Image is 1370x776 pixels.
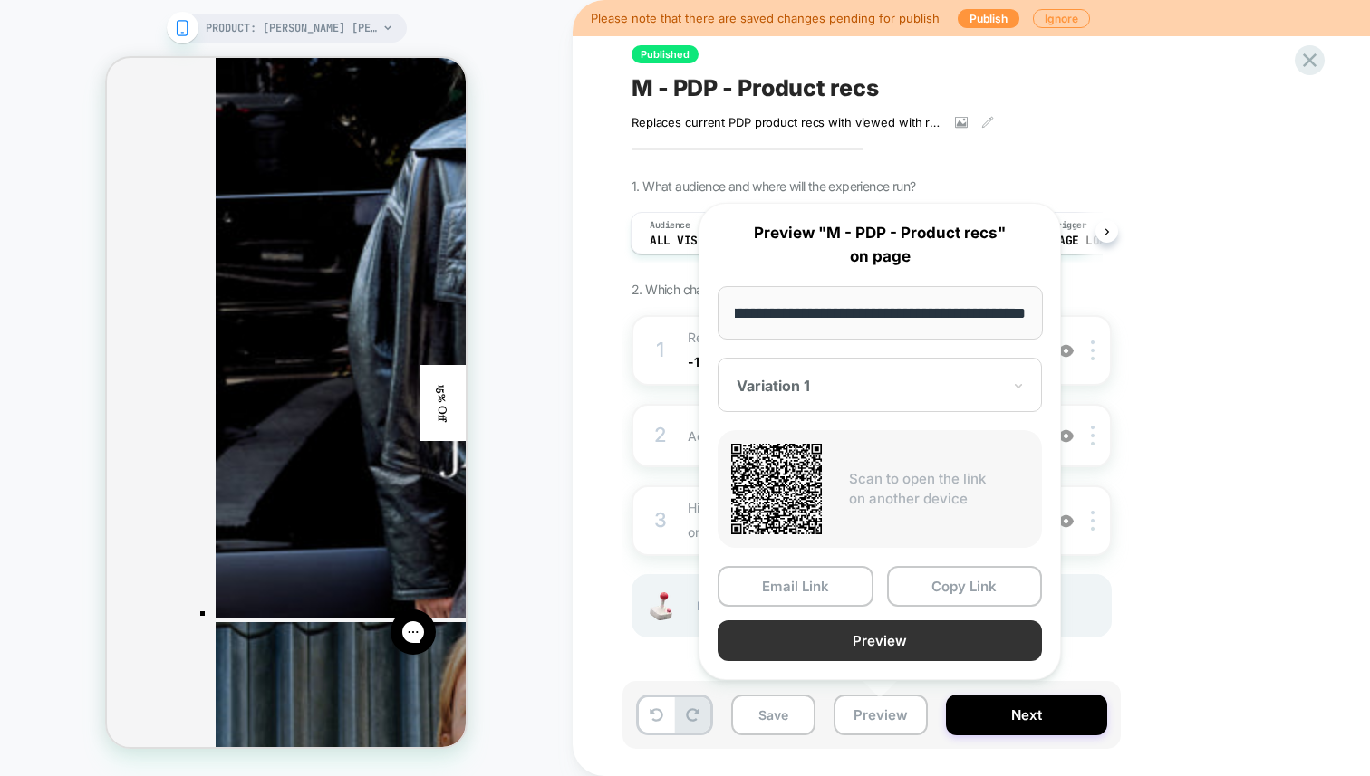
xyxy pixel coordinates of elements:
[650,219,690,232] span: Audience
[849,469,1028,510] p: Scan to open the link on another device
[651,332,670,369] div: 1
[731,695,815,735] button: Save
[946,695,1107,735] button: Next
[834,695,928,735] button: Preview
[651,417,670,454] div: 2
[887,566,1043,607] button: Copy Link
[1091,511,1095,531] img: close
[718,620,1042,661] button: Preview
[958,9,1019,28] button: Publish
[275,545,338,603] iframe: Gorgias live chat messenger
[632,74,879,101] span: M - PDP - Product recs
[718,566,873,607] button: Email Link
[651,503,670,539] div: 3
[1091,426,1095,445] img: close
[314,307,359,383] div: 15% Off
[1091,340,1095,360] img: close
[718,222,1042,268] p: Preview "M - PDP - Product recs" on page
[1051,235,1113,247] span: Page Load
[206,14,378,43] span: PRODUCT: [PERSON_NAME] [PERSON_NAME] Mini Dress [[PERSON_NAME]]
[650,235,732,247] span: All Visitors
[1033,9,1090,28] button: Ignore
[632,282,868,297] span: 2. Which changes the experience contains?
[632,115,941,129] span: Replaces current PDP product recs with viewed with recently viewed strategy.
[632,45,699,63] span: Published
[642,592,679,620] img: Joystick
[632,178,915,194] span: 1. What audience and where will the experience run?
[329,326,343,363] span: 15% Off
